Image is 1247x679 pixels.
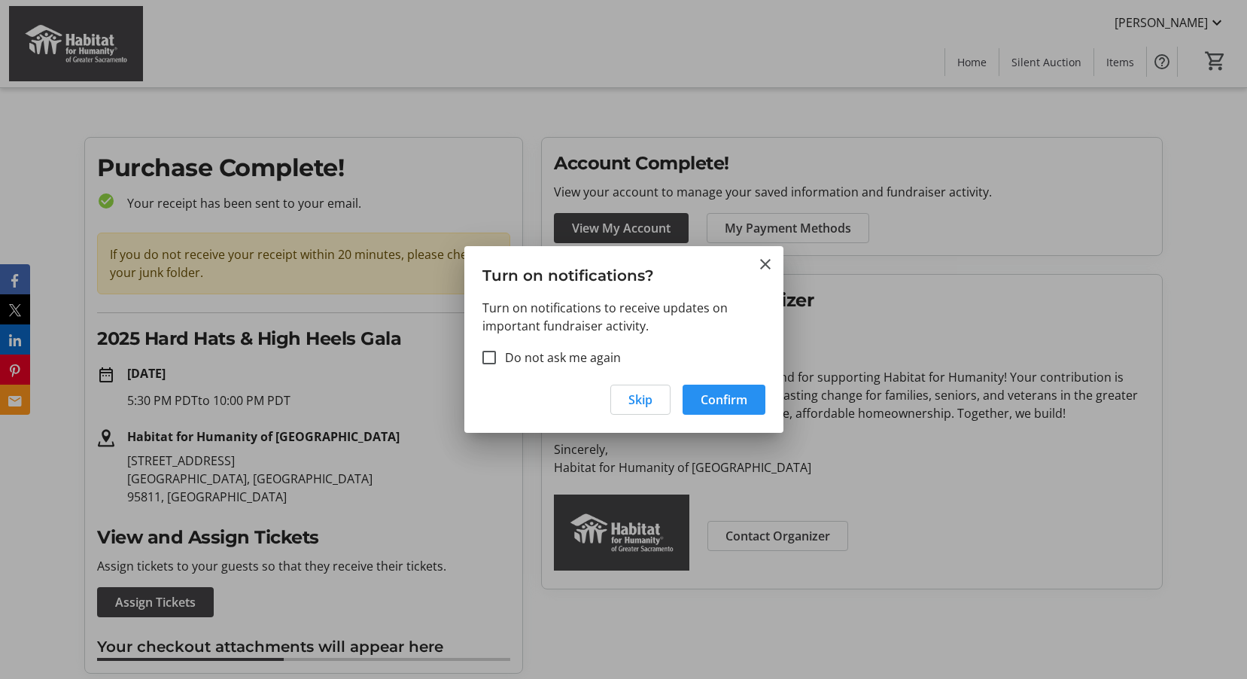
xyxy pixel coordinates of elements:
button: Confirm [683,385,765,415]
button: Close [756,255,774,273]
p: Turn on notifications to receive updates on important fundraiser activity. [482,299,765,335]
span: Confirm [701,391,747,409]
h3: Turn on notifications? [464,246,783,298]
label: Do not ask me again [496,349,621,367]
span: Skip [628,391,652,409]
button: Skip [610,385,671,415]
